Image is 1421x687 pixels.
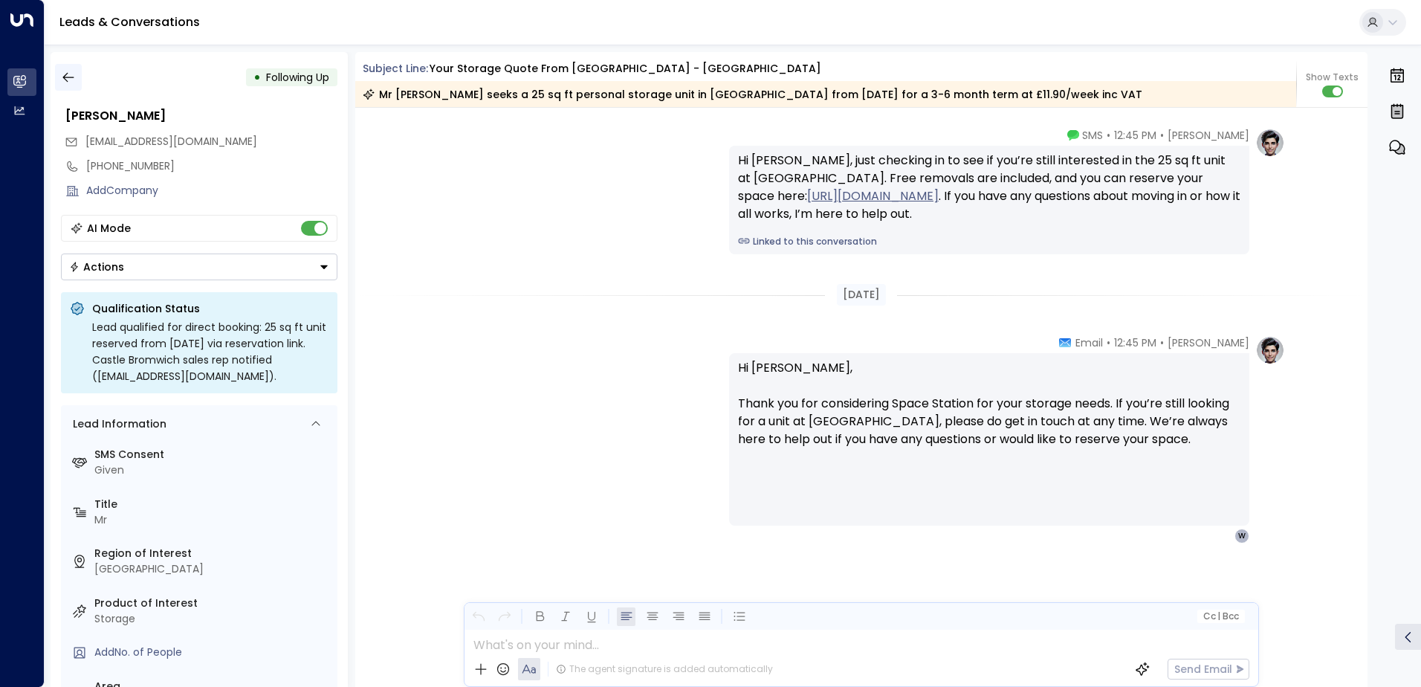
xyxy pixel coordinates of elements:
[87,221,131,236] div: AI Mode
[61,254,337,280] button: Actions
[59,13,200,30] a: Leads & Conversations
[94,512,331,528] div: Mr
[1217,611,1220,622] span: |
[738,152,1240,223] div: Hi [PERSON_NAME], just checking in to see if you’re still interested in the 25 sq ft unit at [GEO...
[68,416,166,432] div: Lead Information
[495,607,514,626] button: Redo
[92,319,328,384] div: Lead qualified for direct booking: 25 sq ft unit reserved from [DATE] via reservation link. Castl...
[94,546,331,561] label: Region of Interest
[65,107,337,125] div: [PERSON_NAME]
[1255,128,1285,158] img: profile-logo.png
[1082,128,1103,143] span: SMS
[94,645,331,660] div: AddNo. of People
[253,64,261,91] div: •
[1075,335,1103,350] span: Email
[1306,71,1359,84] span: Show Texts
[1107,335,1110,350] span: •
[94,596,331,611] label: Product of Interest
[1160,128,1164,143] span: •
[1160,335,1164,350] span: •
[363,61,428,76] span: Subject Line:
[94,497,331,512] label: Title
[1168,128,1249,143] span: [PERSON_NAME]
[430,61,821,77] div: Your storage quote from [GEOGRAPHIC_DATA] - [GEOGRAPHIC_DATA]
[363,87,1142,102] div: Mr [PERSON_NAME] seeks a 25 sq ft personal storage unit in [GEOGRAPHIC_DATA] from [DATE] for a 3-...
[1107,128,1110,143] span: •
[1114,335,1156,350] span: 12:45 PM
[94,462,331,478] div: Given
[469,607,488,626] button: Undo
[85,134,257,149] span: wardwolf80@googlemail.com
[85,134,257,149] span: [EMAIL_ADDRESS][DOMAIN_NAME]
[807,187,939,205] a: [URL][DOMAIN_NAME]
[556,662,773,676] div: The agent signature is added automatically
[69,260,124,274] div: Actions
[738,235,1240,248] a: Linked to this conversation
[86,183,337,199] div: AddCompany
[837,284,886,306] div: [DATE]
[1202,611,1238,622] span: Cc Bcc
[92,301,328,316] p: Qualification Status
[94,611,331,627] div: Storage
[94,447,331,462] label: SMS Consent
[1234,529,1249,544] div: W
[1168,335,1249,350] span: [PERSON_NAME]
[1197,610,1244,624] button: Cc|Bcc
[94,561,331,577] div: [GEOGRAPHIC_DATA]
[266,70,329,85] span: Following Up
[1255,335,1285,365] img: profile-logo.png
[86,158,337,174] div: [PHONE_NUMBER]
[738,359,1240,466] p: Hi [PERSON_NAME], Thank you for considering Space Station for your storage needs. If you’re still...
[1114,128,1156,143] span: 12:45 PM
[61,254,337,280] div: Button group with a nested menu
